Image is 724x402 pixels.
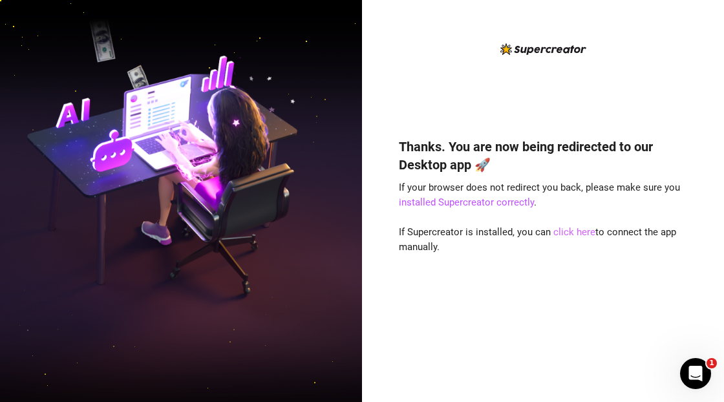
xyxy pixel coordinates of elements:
span: If your browser does not redirect you back, please make sure you . [399,182,680,209]
a: installed Supercreator correctly [399,196,534,208]
span: 1 [707,358,717,368]
a: click here [553,226,595,238]
img: logo-BBDzfeDw.svg [500,43,586,55]
span: If Supercreator is installed, you can to connect the app manually. [399,226,676,253]
iframe: Intercom live chat [680,358,711,389]
h4: Thanks. You are now being redirected to our Desktop app 🚀 [399,138,687,174]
